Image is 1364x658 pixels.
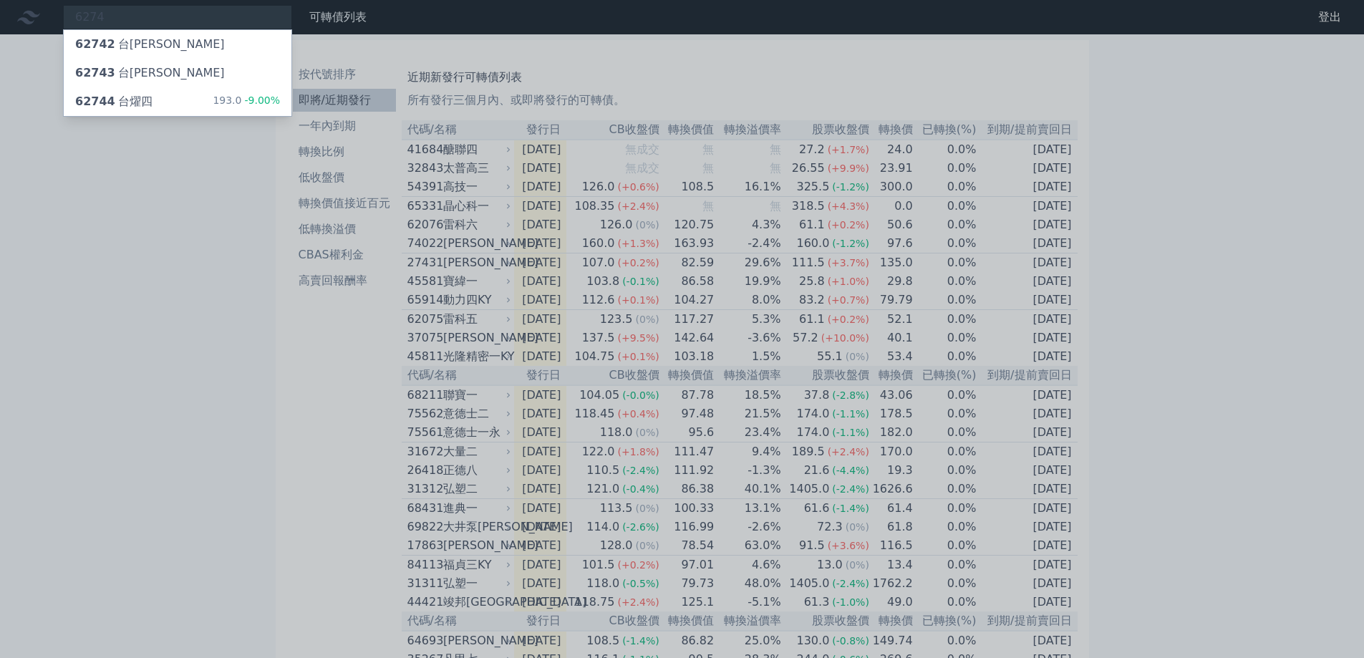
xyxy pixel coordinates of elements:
[213,93,280,110] div: 193.0
[75,66,115,79] span: 62743
[75,37,115,51] span: 62742
[75,64,225,82] div: 台[PERSON_NAME]
[241,95,280,106] span: -9.00%
[64,87,291,116] a: 62744台燿四 193.0-9.00%
[75,95,115,108] span: 62744
[64,59,291,87] a: 62743台[PERSON_NAME]
[75,36,225,53] div: 台[PERSON_NAME]
[75,93,153,110] div: 台燿四
[64,30,291,59] a: 62742台[PERSON_NAME]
